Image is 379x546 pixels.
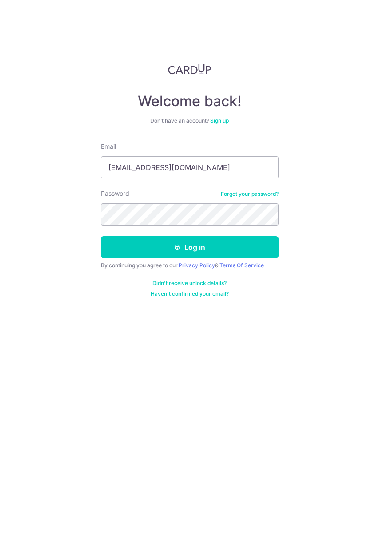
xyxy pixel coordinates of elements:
[101,262,279,269] div: By continuing you agree to our &
[101,92,279,110] h4: Welcome back!
[152,280,227,287] a: Didn't receive unlock details?
[101,156,279,178] input: Enter your Email
[101,142,116,151] label: Email
[219,262,264,269] a: Terms Of Service
[101,236,279,258] button: Log in
[221,190,279,198] a: Forgot your password?
[210,117,229,124] a: Sign up
[151,290,229,297] a: Haven't confirmed your email?
[179,262,215,269] a: Privacy Policy
[101,117,279,124] div: Don’t have an account?
[168,64,211,75] img: CardUp Logo
[101,189,129,198] label: Password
